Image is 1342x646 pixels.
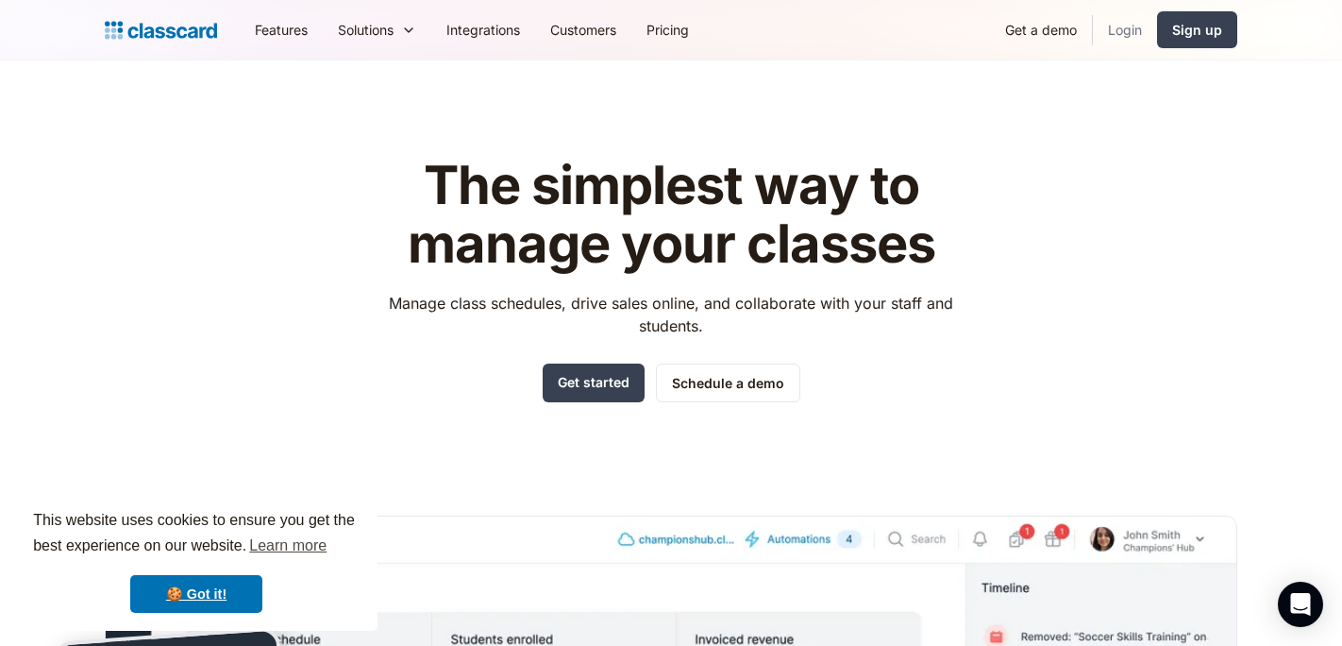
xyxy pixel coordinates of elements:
a: learn more about cookies [246,532,329,560]
a: Logo [105,17,217,43]
a: Login [1093,8,1157,51]
div: Solutions [338,20,394,40]
p: Manage class schedules, drive sales online, and collaborate with your staff and students. [372,292,971,337]
a: Pricing [631,8,704,51]
a: Get started [543,364,645,402]
div: Solutions [323,8,431,51]
span: This website uses cookies to ensure you get the best experience on our website. [33,509,360,560]
h1: The simplest way to manage your classes [372,157,971,273]
a: Get a demo [990,8,1092,51]
div: Sign up [1172,20,1222,40]
a: Integrations [431,8,535,51]
a: Sign up [1157,11,1237,48]
a: dismiss cookie message [130,575,262,613]
a: Customers [535,8,631,51]
a: Features [240,8,323,51]
a: Schedule a demo [656,364,800,402]
div: Open Intercom Messenger [1278,582,1323,627]
div: cookieconsent [15,491,377,631]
